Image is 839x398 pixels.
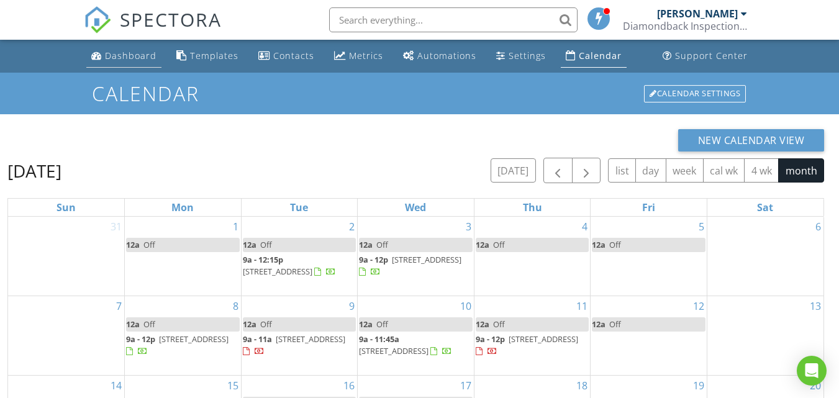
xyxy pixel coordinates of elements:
[108,376,124,396] a: Go to September 14, 2025
[243,254,336,277] a: 9a - 12:15p [STREET_ADDRESS]
[159,333,229,345] span: [STREET_ADDRESS]
[359,333,399,345] span: 9a - 11:45a
[509,333,578,345] span: [STREET_ADDRESS]
[190,50,238,61] div: Templates
[574,376,590,396] a: Go to September 18, 2025
[243,253,356,279] a: 9a - 12:15p [STREET_ADDRESS]
[463,217,474,237] a: Go to September 3, 2025
[813,217,823,237] a: Go to September 6, 2025
[376,319,388,330] span: Off
[359,332,473,359] a: 9a - 11:45a [STREET_ADDRESS]
[509,50,546,61] div: Settings
[92,83,747,104] h1: Calendar
[643,84,747,104] a: Calendar Settings
[755,199,776,216] a: Saturday
[623,20,747,32] div: Diamondback Inspection Service
[84,6,111,34] img: The Best Home Inspection Software - Spectora
[243,319,256,330] span: 12a
[493,319,505,330] span: Off
[561,45,627,68] a: Calendar
[392,254,461,265] span: [STREET_ADDRESS]
[171,45,243,68] a: Templates
[635,158,666,183] button: day
[125,296,242,375] td: Go to September 8, 2025
[458,296,474,316] a: Go to September 10, 2025
[273,50,314,61] div: Contacts
[572,158,601,183] button: Next month
[703,158,745,183] button: cal wk
[243,332,356,359] a: 9a - 11a [STREET_ADDRESS]
[169,199,196,216] a: Monday
[691,376,707,396] a: Go to September 19, 2025
[230,296,241,316] a: Go to September 8, 2025
[126,319,140,330] span: 12a
[579,217,590,237] a: Go to September 4, 2025
[778,158,824,183] button: month
[744,158,779,183] button: 4 wk
[476,239,489,250] span: 12a
[8,296,125,375] td: Go to September 7, 2025
[143,239,155,250] span: Off
[243,239,256,250] span: 12a
[276,333,345,345] span: [STREET_ADDRESS]
[398,45,481,68] a: Automations (Basic)
[476,332,589,359] a: 9a - 12p [STREET_ADDRESS]
[543,158,573,183] button: Previous month
[114,296,124,316] a: Go to September 7, 2025
[126,333,155,345] span: 9a - 12p
[243,254,283,265] span: 9a - 12:15p
[230,217,241,237] a: Go to September 1, 2025
[592,239,605,250] span: 12a
[493,239,505,250] span: Off
[476,333,578,356] a: 9a - 12p [STREET_ADDRESS]
[253,45,319,68] a: Contacts
[86,45,161,68] a: Dashboard
[359,239,373,250] span: 12a
[243,333,272,345] span: 9a - 11a
[126,333,229,356] a: 9a - 12p [STREET_ADDRESS]
[591,296,707,375] td: Go to September 12, 2025
[658,45,753,68] a: Support Center
[592,319,605,330] span: 12a
[243,266,312,277] span: [STREET_ADDRESS]
[359,319,373,330] span: 12a
[675,50,748,61] div: Support Center
[358,217,474,296] td: Go to September 3, 2025
[359,254,461,277] a: 9a - 12p [STREET_ADDRESS]
[491,45,551,68] a: Settings
[84,17,222,43] a: SPECTORA
[807,376,823,396] a: Go to September 20, 2025
[579,50,622,61] div: Calendar
[476,319,489,330] span: 12a
[329,7,578,32] input: Search everything...
[678,129,825,152] button: New Calendar View
[666,158,704,183] button: week
[288,199,311,216] a: Tuesday
[696,217,707,237] a: Go to September 5, 2025
[8,217,125,296] td: Go to August 31, 2025
[241,217,358,296] td: Go to September 2, 2025
[359,345,429,356] span: [STREET_ADDRESS]
[591,217,707,296] td: Go to September 5, 2025
[520,199,545,216] a: Thursday
[126,332,240,359] a: 9a - 12p [STREET_ADDRESS]
[402,199,429,216] a: Wednesday
[347,217,357,237] a: Go to September 2, 2025
[376,239,388,250] span: Off
[359,253,473,279] a: 9a - 12p [STREET_ADDRESS]
[349,50,383,61] div: Metrics
[358,296,474,375] td: Go to September 10, 2025
[329,45,388,68] a: Metrics
[609,239,621,250] span: Off
[143,319,155,330] span: Off
[225,376,241,396] a: Go to September 15, 2025
[609,319,621,330] span: Off
[691,296,707,316] a: Go to September 12, 2025
[707,296,823,375] td: Go to September 13, 2025
[126,239,140,250] span: 12a
[476,333,505,345] span: 9a - 12p
[347,296,357,316] a: Go to September 9, 2025
[341,376,357,396] a: Go to September 16, 2025
[359,333,452,356] a: 9a - 11:45a [STREET_ADDRESS]
[640,199,658,216] a: Friday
